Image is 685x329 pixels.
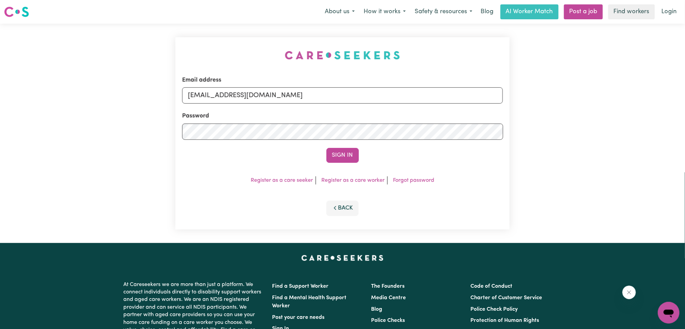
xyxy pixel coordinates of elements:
[301,255,384,261] a: Careseekers home page
[371,284,405,289] a: The Founders
[371,295,406,301] a: Media Centre
[182,112,209,120] label: Password
[564,4,603,19] a: Post a job
[658,302,680,324] iframe: Button to launch messaging window
[326,148,359,163] button: Sign In
[470,295,542,301] a: Charter of Customer Service
[182,76,221,85] label: Email address
[4,6,29,18] img: Careseekers logo
[470,284,512,289] a: Code of Conduct
[477,4,498,19] a: Blog
[321,178,385,183] a: Register as a care worker
[4,4,29,20] a: Careseekers logo
[182,87,503,104] input: Email address
[470,318,539,323] a: Protection of Human Rights
[251,178,313,183] a: Register as a care seeker
[622,286,636,299] iframe: Close message
[320,5,359,19] button: About us
[371,307,383,312] a: Blog
[272,295,347,309] a: Find a Mental Health Support Worker
[4,5,41,10] span: Need any help?
[608,4,655,19] a: Find workers
[359,5,410,19] button: How it works
[272,315,325,320] a: Post your care needs
[658,4,681,19] a: Login
[326,201,359,216] button: Back
[393,178,434,183] a: Forgot password
[500,4,559,19] a: AI Worker Match
[470,307,518,312] a: Police Check Policy
[410,5,477,19] button: Safety & resources
[371,318,405,323] a: Police Checks
[272,284,329,289] a: Find a Support Worker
